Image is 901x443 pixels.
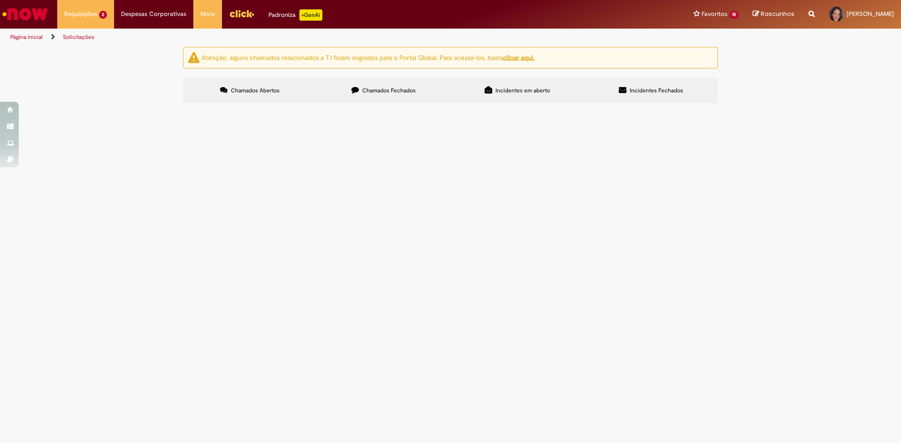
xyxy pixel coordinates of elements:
span: Despesas Corporativas [121,9,186,19]
ul: Trilhas de página [7,29,594,46]
span: Rascunhos [761,9,794,18]
span: [PERSON_NAME] [847,10,894,18]
img: ServiceNow [1,5,49,23]
span: 2 [99,11,107,19]
ng-bind-html: Atenção: alguns chamados relacionados a T.I foram migrados para o Portal Global. Para acessá-los,... [201,53,534,61]
a: clicar aqui. [503,53,534,61]
a: Página inicial [10,33,43,41]
img: click_logo_yellow_360x200.png [229,7,254,21]
div: Padroniza [268,9,322,21]
span: Chamados Abertos [231,87,280,94]
p: +GenAi [299,9,322,21]
span: More [200,9,215,19]
span: Requisições [64,9,97,19]
a: Rascunhos [753,10,794,19]
a: Solicitações [63,33,94,41]
span: Favoritos [702,9,727,19]
span: 15 [729,11,739,19]
span: Incidentes em aberto [496,87,550,94]
span: Chamados Fechados [362,87,416,94]
span: Incidentes Fechados [630,87,683,94]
